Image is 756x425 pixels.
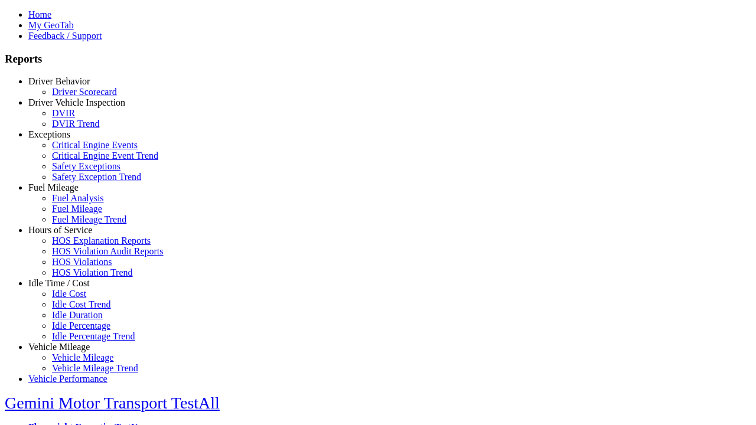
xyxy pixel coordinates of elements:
[28,374,107,384] a: Vehicle Performance
[28,182,79,192] a: Fuel Mileage
[52,363,138,373] a: Vehicle Mileage Trend
[52,289,86,299] a: Idle Cost
[28,342,90,352] a: Vehicle Mileage
[52,151,158,161] a: Critical Engine Event Trend
[52,108,75,118] a: DVIR
[52,119,99,129] a: DVIR Trend
[28,278,90,288] a: Idle Time / Cost
[52,140,138,150] a: Critical Engine Events
[52,310,103,320] a: Idle Duration
[28,76,90,86] a: Driver Behavior
[52,172,141,182] a: Safety Exception Trend
[28,31,102,41] a: Feedback / Support
[52,299,111,309] a: Idle Cost Trend
[52,236,151,246] a: HOS Explanation Reports
[52,87,117,97] a: Driver Scorecard
[28,225,92,235] a: Hours of Service
[52,352,113,362] a: Vehicle Mileage
[28,20,74,30] a: My GeoTab
[52,214,126,224] a: Fuel Mileage Trend
[52,246,164,256] a: HOS Violation Audit Reports
[52,267,133,277] a: HOS Violation Trend
[52,161,120,171] a: Safety Exceptions
[52,321,110,331] a: Idle Percentage
[28,129,70,139] a: Exceptions
[52,193,104,203] a: Fuel Analysis
[5,394,220,412] a: Gemini Motor Transport TestAll
[28,9,51,19] a: Home
[52,204,102,214] a: Fuel Mileage
[52,331,135,341] a: Idle Percentage Trend
[5,53,751,66] h3: Reports
[52,257,112,267] a: HOS Violations
[28,97,125,107] a: Driver Vehicle Inspection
